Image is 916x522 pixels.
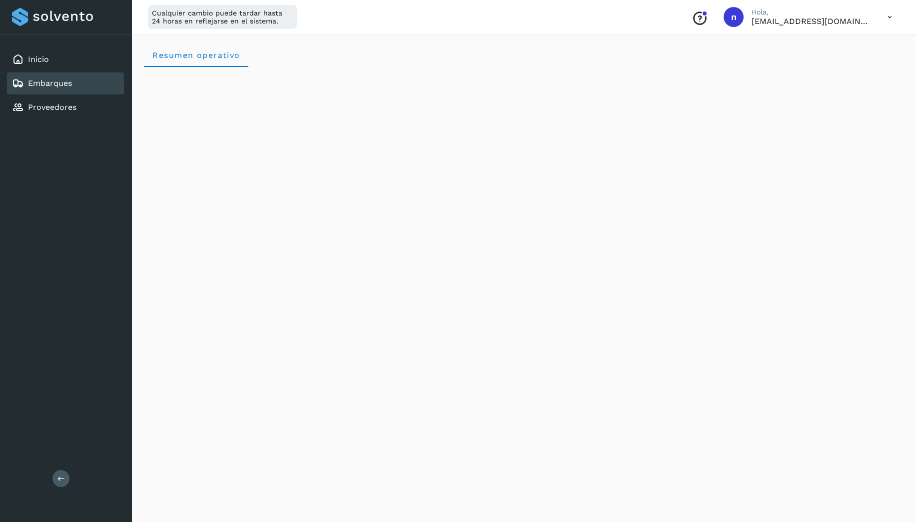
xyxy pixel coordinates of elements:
div: Proveedores [7,96,124,118]
div: Embarques [7,72,124,94]
span: Resumen operativo [152,50,240,60]
p: Hola, [752,8,872,16]
a: Inicio [28,54,49,64]
a: Embarques [28,78,72,88]
div: Inicio [7,48,124,70]
p: ncontla@niagarawater.com [752,16,872,26]
div: Cualquier cambio puede tardar hasta 24 horas en reflejarse en el sistema. [148,5,297,29]
a: Proveedores [28,102,76,112]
